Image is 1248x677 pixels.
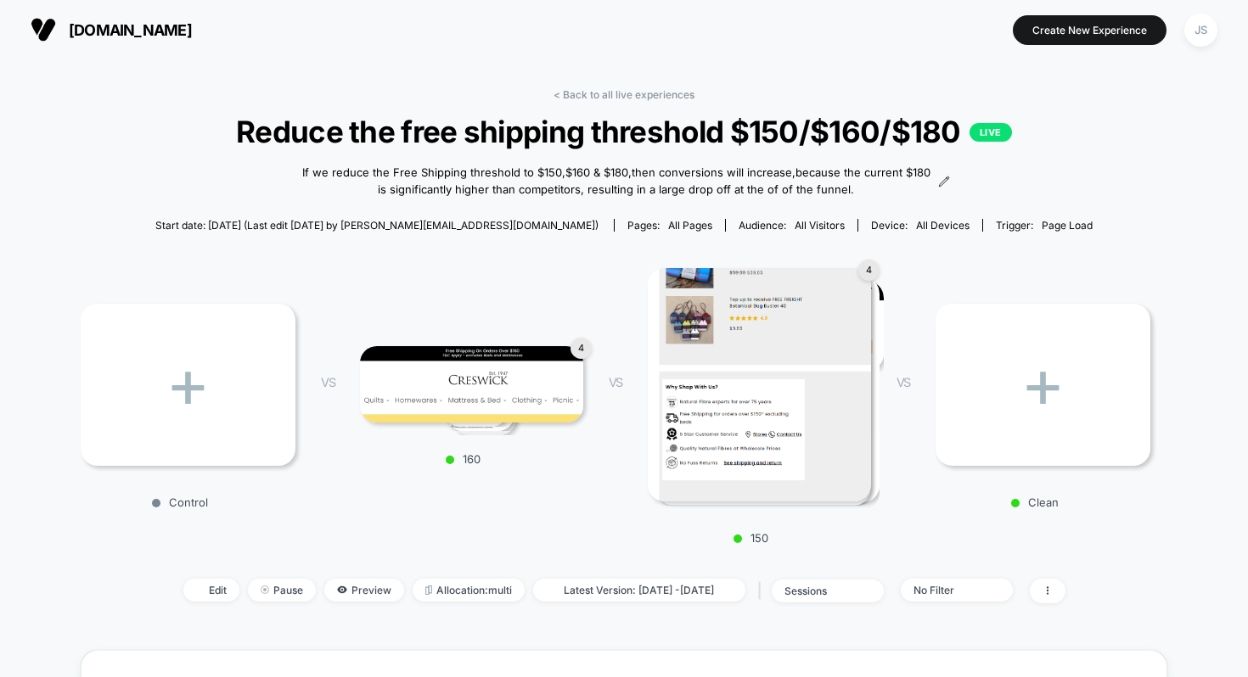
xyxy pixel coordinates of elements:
[609,375,622,389] span: VS
[155,219,599,232] span: Start date: [DATE] (Last edit [DATE] by [PERSON_NAME][EMAIL_ADDRESS][DOMAIN_NAME])
[31,17,56,42] img: Visually logo
[183,579,239,601] span: Edit
[668,219,712,232] span: all pages
[784,585,852,597] div: sessions
[897,375,910,389] span: VS
[425,585,432,595] img: rebalance
[857,219,982,232] span: Device:
[248,579,316,601] span: Pause
[321,375,334,389] span: VS
[639,531,863,545] p: 150
[914,584,981,596] div: No Filter
[261,585,269,594] img: end
[858,260,880,281] div: 4
[360,346,583,422] img: 160 main
[1179,13,1223,48] button: JS
[25,16,197,43] button: [DOMAIN_NAME]
[795,219,845,232] span: All Visitors
[351,452,575,466] p: 160
[81,304,295,466] div: +
[927,495,1142,509] p: Clean
[970,123,1012,142] p: LIVE
[69,21,192,39] span: [DOMAIN_NAME]
[1184,14,1217,47] div: JS
[571,338,592,359] div: 4
[1042,219,1093,232] span: Page Load
[1013,15,1166,45] button: Create New Experience
[324,579,404,601] span: Preview
[533,579,745,601] span: Latest Version: [DATE] - [DATE]
[754,579,772,603] span: |
[413,579,525,601] span: Allocation: multi
[739,219,845,232] div: Audience:
[298,165,934,198] span: If we reduce the Free Shipping threshold to $150,$160 & $180,then conversions will increase,becau...
[72,495,287,509] p: Control
[135,114,1113,149] span: Reduce the free shipping threshold $150/$160/$180
[648,268,871,501] img: 150 main
[996,219,1093,232] div: Trigger:
[916,219,970,232] span: all devices
[554,88,694,101] a: < Back to all live experiences
[936,304,1150,466] div: +
[627,219,712,232] div: Pages:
